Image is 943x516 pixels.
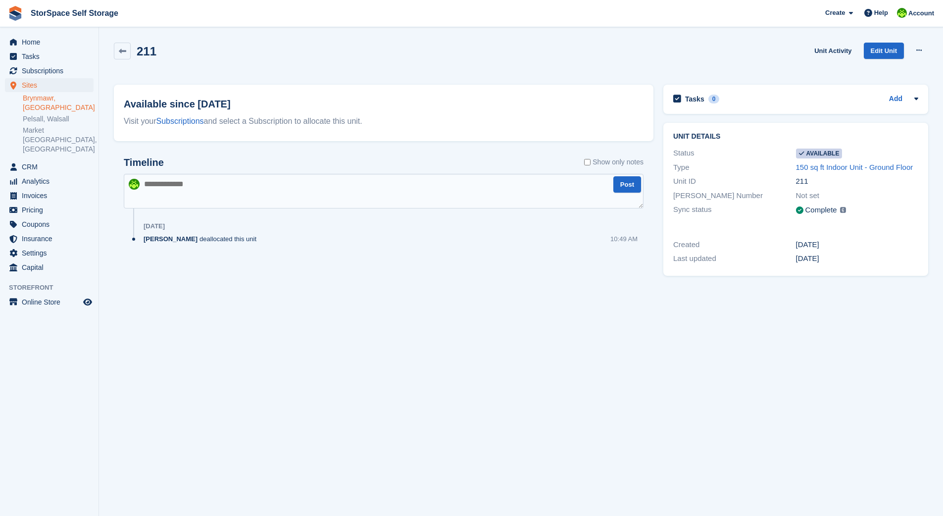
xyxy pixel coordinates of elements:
a: Add [889,94,902,105]
span: Sites [22,78,81,92]
h2: 211 [137,45,156,58]
a: menu [5,174,94,188]
h2: Unit details [673,133,918,141]
div: Sync status [673,204,795,216]
span: Tasks [22,50,81,63]
a: StorSpace Self Storage [27,5,122,21]
span: CRM [22,160,81,174]
div: Complete [805,205,837,216]
span: Subscriptions [22,64,81,78]
a: menu [5,217,94,231]
span: [PERSON_NAME] [144,234,198,244]
span: Insurance [22,232,81,246]
div: 10:49 AM [610,234,638,244]
span: Home [22,35,81,49]
a: Subscriptions [156,117,204,125]
div: Visit your and select a Subscription to allocate this unit. [124,115,644,127]
a: menu [5,260,94,274]
div: Unit ID [673,176,795,187]
div: [DATE] [796,239,918,251]
span: Available [796,149,843,158]
a: menu [5,232,94,246]
span: Analytics [22,174,81,188]
span: Online Store [22,295,81,309]
img: stora-icon-8386f47178a22dfd0bd8f6a31ec36ba5ce8667c1dd55bd0f319d3a0aa187defe.svg [8,6,23,21]
label: Show only notes [584,157,644,167]
h2: Tasks [685,95,704,103]
a: Brynmawr, [GEOGRAPHIC_DATA] [23,94,94,112]
a: Edit Unit [864,43,904,59]
div: Not set [796,190,918,202]
div: 211 [796,176,918,187]
a: Market [GEOGRAPHIC_DATA], [GEOGRAPHIC_DATA] [23,126,94,154]
div: [DATE] [796,253,918,264]
a: menu [5,203,94,217]
button: Post [613,176,641,193]
h2: Available since [DATE] [124,97,644,111]
a: 150 sq ft Indoor Unit - Ground Floor [796,163,913,171]
a: menu [5,160,94,174]
span: Account [908,8,934,18]
span: Capital [22,260,81,274]
input: Show only notes [584,157,591,167]
img: paul catt [129,179,140,190]
div: Status [673,148,795,159]
a: Preview store [82,296,94,308]
span: Pricing [22,203,81,217]
a: menu [5,50,94,63]
a: menu [5,64,94,78]
span: Create [825,8,845,18]
a: menu [5,189,94,203]
div: 0 [708,95,720,103]
div: Created [673,239,795,251]
span: Invoices [22,189,81,203]
div: Last updated [673,253,795,264]
div: deallocated this unit [144,234,261,244]
a: menu [5,78,94,92]
h2: Timeline [124,157,164,168]
span: Help [874,8,888,18]
img: icon-info-grey-7440780725fd019a000dd9b08b2336e03edf1995a4989e88bcd33f0948082b44.svg [840,207,846,213]
a: Pelsall, Walsall [23,114,94,124]
span: Storefront [9,283,99,293]
a: menu [5,35,94,49]
span: Coupons [22,217,81,231]
span: Settings [22,246,81,260]
div: Type [673,162,795,173]
a: menu [5,295,94,309]
img: paul catt [897,8,907,18]
a: menu [5,246,94,260]
div: [DATE] [144,222,165,230]
div: [PERSON_NAME] Number [673,190,795,202]
a: Unit Activity [810,43,855,59]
